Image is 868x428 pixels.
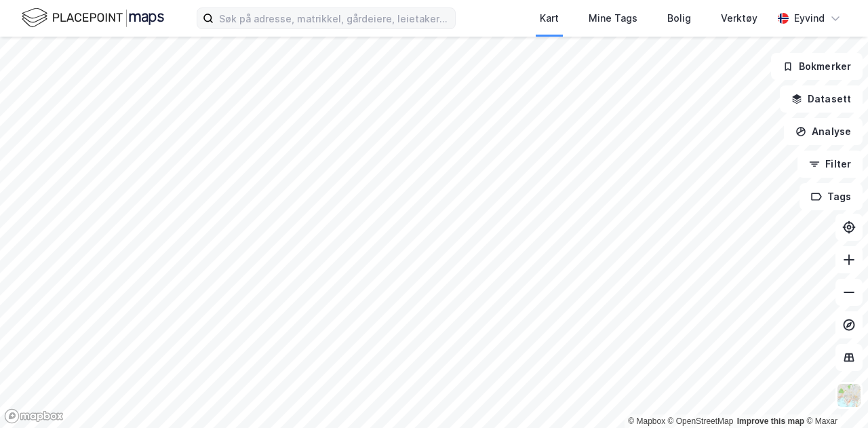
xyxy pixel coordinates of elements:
[794,10,825,26] div: Eyvind
[800,183,863,210] button: Tags
[721,10,757,26] div: Verktøy
[540,10,559,26] div: Kart
[784,118,863,145] button: Analyse
[771,53,863,80] button: Bokmerker
[22,6,164,30] img: logo.f888ab2527a4732fd821a326f86c7f29.svg
[797,151,863,178] button: Filter
[780,85,863,113] button: Datasett
[800,363,868,428] div: Kontrollprogram for chat
[4,408,64,424] a: Mapbox homepage
[589,10,637,26] div: Mine Tags
[668,416,734,426] a: OpenStreetMap
[628,416,665,426] a: Mapbox
[214,8,455,28] input: Søk på adresse, matrikkel, gårdeiere, leietakere eller personer
[800,363,868,428] iframe: Chat Widget
[667,10,691,26] div: Bolig
[737,416,804,426] a: Improve this map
